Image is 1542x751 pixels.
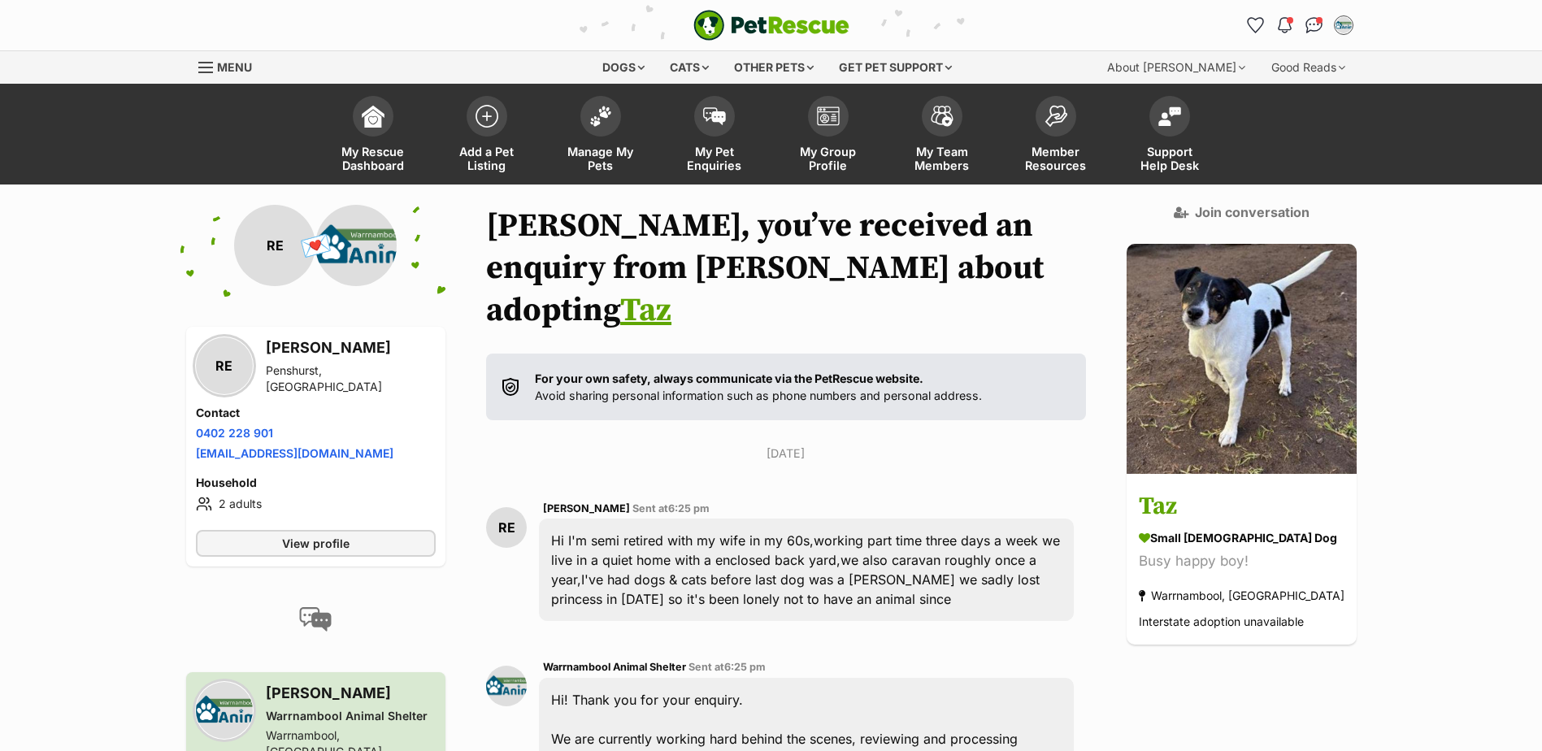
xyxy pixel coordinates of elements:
h4: Contact [196,405,437,421]
a: My Pet Enquiries [658,88,771,184]
a: Member Resources [999,88,1113,184]
div: Dogs [591,51,656,84]
ul: Account quick links [1243,12,1357,38]
div: RE [234,205,315,286]
a: Support Help Desk [1113,88,1227,184]
span: Warrnambool Animal Shelter [543,661,686,673]
img: manage-my-pets-icon-02211641906a0b7f246fdf0571729dbe1e7629f14944591b6c1af311fb30b64b.svg [589,106,612,127]
div: small [DEMOGRAPHIC_DATA] Dog [1139,530,1344,547]
img: pet-enquiries-icon-7e3ad2cf08bfb03b45e93fb7055b45f3efa6380592205ae92323e6603595dc1f.svg [703,107,726,125]
a: [EMAIL_ADDRESS][DOMAIN_NAME] [196,446,393,460]
span: Sent at [632,502,710,514]
img: add-pet-listing-icon-0afa8454b4691262ce3f59096e99ab1cd57d4a30225e0717b998d2c9b9846f56.svg [476,105,498,128]
span: Member Resources [1019,145,1092,172]
img: Warrnambool Animal Shelter profile pic [196,682,253,739]
span: Support Help Desk [1133,145,1206,172]
h3: [PERSON_NAME] [266,336,437,359]
h3: [PERSON_NAME] [266,682,437,705]
span: Menu [217,60,252,74]
a: Conversations [1301,12,1327,38]
h4: Household [196,475,437,491]
a: Favourites [1243,12,1269,38]
div: Other pets [723,51,825,84]
div: Penshurst, [GEOGRAPHIC_DATA] [266,362,437,395]
img: help-desk-icon-fdf02630f3aa405de69fd3d07c3f3aa587a6932b1a1747fa1d2bba05be0121f9.svg [1158,106,1181,126]
h1: [PERSON_NAME], you’ve received an enquiry from [PERSON_NAME] about adopting [486,205,1085,332]
button: My account [1331,12,1357,38]
p: [DATE] [486,445,1085,462]
a: My Team Members [885,88,999,184]
img: Taz [1127,244,1357,474]
a: Add a Pet Listing [430,88,544,184]
h3: Taz [1139,489,1344,526]
span: My Group Profile [792,145,865,172]
div: Warrnambool Animal Shelter [266,708,437,724]
div: Warrnambool, [GEOGRAPHIC_DATA] [1139,585,1344,607]
span: View profile [282,535,350,552]
div: Hi I'm semi retired with my wife in my 60s,working part time three days a week we live in a quiet... [539,519,1073,621]
img: notifications-46538b983faf8c2785f20acdc204bb7945ddae34d4c08c2a6579f10ce5e182be.svg [1278,17,1291,33]
li: 2 adults [196,494,437,514]
span: 6:25 pm [724,661,766,673]
div: Busy happy boy! [1139,551,1344,573]
span: Add a Pet Listing [450,145,523,172]
img: chat-41dd97257d64d25036548639549fe6c8038ab92f7586957e7f3b1b290dea8141.svg [1305,17,1323,33]
a: My Group Profile [771,88,885,184]
div: RE [486,507,527,548]
span: [PERSON_NAME] [543,502,630,514]
span: Interstate adoption unavailable [1139,615,1304,629]
a: Join conversation [1174,205,1310,219]
img: group-profile-icon-3fa3cf56718a62981997c0bc7e787c4b2cf8bcc04b72c1350f741eb67cf2f40e.svg [817,106,840,126]
a: Menu [198,51,263,80]
span: My Rescue Dashboard [337,145,410,172]
img: dashboard-icon-eb2f2d2d3e046f16d808141f083e7271f6b2e854fb5c12c21221c1fb7104beca.svg [362,105,384,128]
img: logo-e224e6f780fb5917bec1dbf3a21bbac754714ae5b6737aabdf751b685950b380.svg [693,10,849,41]
img: Warrnambool Animal Shelter profile pic [315,205,397,286]
a: Taz small [DEMOGRAPHIC_DATA] Dog Busy happy boy! Warrnambool, [GEOGRAPHIC_DATA] Interstate adopti... [1127,477,1357,645]
div: Get pet support [827,51,963,84]
strong: For your own safety, always communicate via the PetRescue website. [535,371,923,385]
a: 0402 228 901 [196,426,273,440]
button: Notifications [1272,12,1298,38]
img: team-members-icon-5396bd8760b3fe7c0b43da4ab00e1e3bb1a5d9ba89233759b79545d2d3fc5d0d.svg [931,106,953,127]
div: Cats [658,51,720,84]
img: member-resources-icon-8e73f808a243e03378d46382f2149f9095a855e16c252ad45f914b54edf8863c.svg [1045,105,1067,127]
div: About [PERSON_NAME] [1096,51,1257,84]
div: Good Reads [1260,51,1357,84]
a: PetRescue [693,10,849,41]
a: Taz [620,290,671,331]
img: conversation-icon-4a6f8262b818ee0b60e3300018af0b2d0b884aa5de6e9bcb8d3d4eeb1a70a7c4.svg [299,607,332,632]
span: Manage My Pets [564,145,637,172]
a: My Rescue Dashboard [316,88,430,184]
img: Warrnambool Animal Shelter profile pic [486,666,527,706]
span: Sent at [688,661,766,673]
span: 💌 [298,228,334,263]
img: Matisse profile pic [1336,17,1352,33]
div: RE [196,337,253,394]
span: My Team Members [906,145,979,172]
a: Manage My Pets [544,88,658,184]
span: 6:25 pm [668,502,710,514]
a: View profile [196,530,437,557]
span: My Pet Enquiries [678,145,751,172]
p: Avoid sharing personal information such as phone numbers and personal address. [535,370,982,405]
